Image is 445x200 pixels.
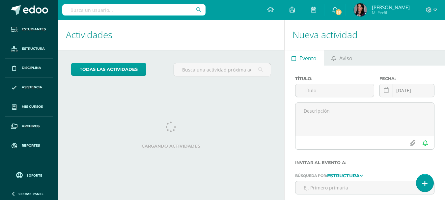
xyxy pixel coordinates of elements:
[22,124,40,129] span: Archivos
[22,143,40,148] span: Reportes
[5,78,53,97] a: Asistencia
[27,173,42,178] span: Soporte
[327,173,363,178] a: Estructura
[71,144,271,149] label: Cargando actividades
[295,160,434,165] label: Invitar al evento a:
[22,27,46,32] span: Estudiantes
[372,10,410,15] span: Mi Perfil
[295,84,374,97] input: Título
[327,173,360,179] strong: Estructura
[66,20,276,50] h1: Actividades
[295,76,374,81] label: Título:
[372,4,410,11] span: [PERSON_NAME]
[8,170,50,179] a: Soporte
[5,39,53,59] a: Estructura
[379,76,434,81] label: Fecha:
[18,191,43,196] span: Cerrar panel
[339,50,352,66] span: Aviso
[5,97,53,117] a: Mis cursos
[292,20,437,50] h1: Nueva actividad
[71,63,146,76] a: todas las Actividades
[5,117,53,136] a: Archivos
[22,65,41,71] span: Disciplina
[5,136,53,156] a: Reportes
[285,50,324,66] a: Evento
[5,59,53,78] a: Disciplina
[22,104,43,109] span: Mis cursos
[5,20,53,39] a: Estudiantes
[380,84,434,97] input: Fecha de entrega
[174,63,270,76] input: Busca una actividad próxima aquí...
[354,3,367,16] img: 7c7f218108a2ce5e1ccc30c0446a1647.png
[295,181,434,194] input: Ej. Primero primaria
[62,4,206,15] input: Busca un usuario...
[295,173,327,178] span: Búsqueda por:
[324,50,359,66] a: Aviso
[335,9,342,16] span: 35
[299,50,317,66] span: Evento
[22,46,45,51] span: Estructura
[22,85,42,90] span: Asistencia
